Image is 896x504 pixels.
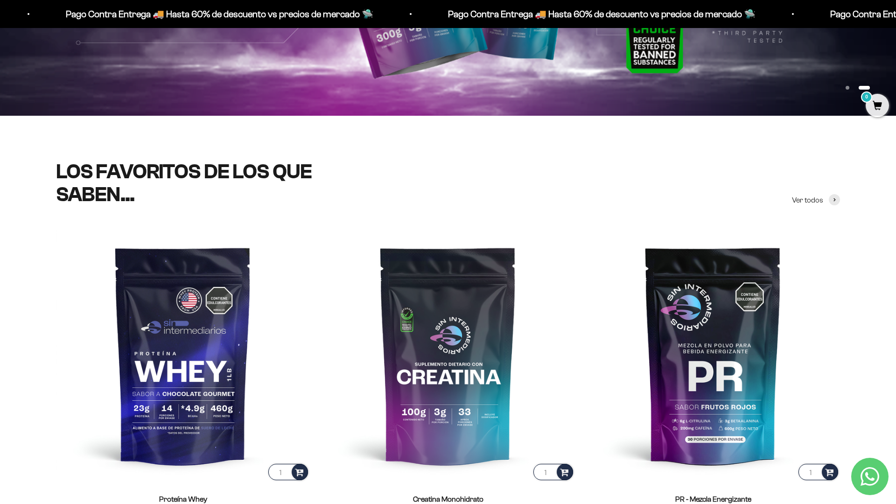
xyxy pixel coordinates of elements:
split-lines: LOS FAVORITOS DE LOS QUE SABEN... [56,160,312,205]
a: 0 [866,101,889,112]
a: Proteína Whey [159,495,207,503]
a: PR - Mezcla Energizante [675,495,751,503]
mark: 0 [861,91,872,103]
a: Creatina Monohidrato [413,495,483,503]
p: Pago Contra Entrega 🚚 Hasta 60% de descuento vs precios de mercado 🛸 [446,7,753,21]
span: Ver todos [792,194,823,206]
a: Ver todos [792,194,840,206]
p: Pago Contra Entrega 🚚 Hasta 60% de descuento vs precios de mercado 🛸 [63,7,371,21]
